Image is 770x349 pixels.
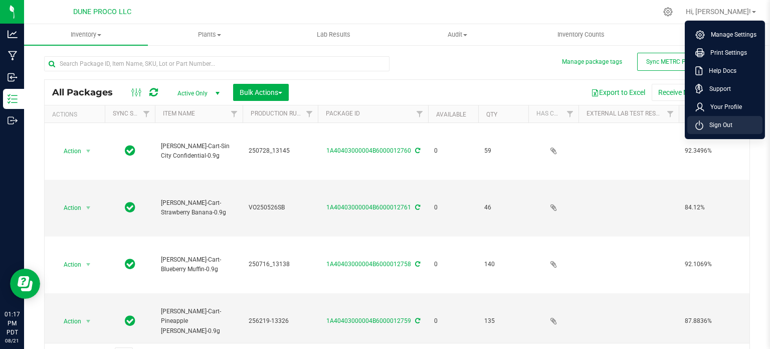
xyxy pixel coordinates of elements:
span: Action [55,144,82,158]
a: Lab Results [272,24,396,45]
a: Filter [662,105,679,123]
a: Help Docs [695,66,758,76]
span: 0 [434,203,472,212]
button: Sync METRC Packages [637,53,717,71]
span: Sync from Compliance System [414,147,420,154]
a: Support [695,84,758,94]
a: External Lab Test Result [587,110,665,117]
span: 92.1069% [685,260,760,269]
span: In Sync [125,314,135,328]
span: 46 [484,203,522,212]
span: Support [703,84,731,94]
a: Filter [226,105,243,123]
span: Sync METRC Packages [646,58,708,65]
span: 59 [484,146,522,156]
a: Filter [301,105,318,123]
span: select [82,314,95,328]
span: Hi, [PERSON_NAME]! [686,8,751,16]
span: In Sync [125,144,135,158]
span: Inventory [24,30,148,39]
span: Bulk Actions [240,88,282,96]
span: Lab Results [303,30,364,39]
th: Has COA [528,105,579,123]
span: 0 [434,260,472,269]
li: Sign Out [687,116,762,134]
span: Sync from Compliance System [414,261,420,268]
span: select [82,144,95,158]
span: select [82,201,95,215]
button: Export to Excel [585,84,652,101]
p: 08/21 [5,337,20,344]
a: Filter [562,105,579,123]
span: Print Settings [704,48,747,58]
a: 1A40403000004B6000012761 [326,204,411,211]
span: Help Docs [703,66,736,76]
span: [PERSON_NAME]-Cart-Blueberry Muffin-0.9g [161,255,237,274]
a: Filter [412,105,428,123]
span: [PERSON_NAME]-Cart-Pineapple [PERSON_NAME]-0.9g [161,307,237,336]
button: Bulk Actions [233,84,289,101]
span: Sync from Compliance System [414,317,420,324]
span: 250716_13138 [249,260,312,269]
span: Manage Settings [705,30,756,40]
a: Inventory Counts [519,24,643,45]
a: Item Name [163,110,195,117]
span: Action [55,314,82,328]
span: [PERSON_NAME]-Cart-Sin City Confidential-0.9g [161,142,237,161]
span: In Sync [125,200,135,214]
span: select [82,258,95,272]
span: Your Profile [704,102,742,112]
a: Plants [148,24,272,45]
span: Inventory Counts [544,30,618,39]
a: Filter [138,105,155,123]
span: 135 [484,316,522,326]
a: Production Run [251,110,301,117]
a: Qty [486,111,497,118]
span: All Packages [52,87,123,98]
span: 0 [434,316,472,326]
inline-svg: Inbound [8,72,18,82]
button: Receive Non-Cannabis [652,84,734,101]
iframe: Resource center [10,269,40,299]
a: Available [436,111,466,118]
div: Actions [52,111,101,118]
button: Manage package tags [562,58,622,66]
inline-svg: Analytics [8,29,18,39]
span: 140 [484,260,522,269]
span: Action [55,201,82,215]
span: 0 [434,146,472,156]
span: Action [55,258,82,272]
span: [PERSON_NAME]-Cart-Strawberry Banana-0.9g [161,198,237,217]
a: 1A40403000004B6000012758 [326,261,411,268]
p: 01:17 PM PDT [5,310,20,337]
span: Plants [148,30,271,39]
span: 256219-13326 [249,316,312,326]
a: Inventory [24,24,148,45]
span: 87.8836% [685,316,760,326]
span: VO250526SB [249,203,312,212]
a: Sync Status [113,110,151,117]
a: Package ID [326,110,360,117]
inline-svg: Manufacturing [8,51,18,61]
a: 1A40403000004B6000012760 [326,147,411,154]
a: Audit [396,24,519,45]
span: DUNE PROCO LLC [73,8,131,16]
span: 92.3496% [685,146,760,156]
a: 1A40403000004B6000012759 [326,317,411,324]
span: 250728_13145 [249,146,312,156]
span: Sync from Compliance System [414,204,420,211]
inline-svg: Inventory [8,94,18,104]
span: In Sync [125,257,135,271]
span: Sign Out [703,120,732,130]
span: Audit [396,30,519,39]
inline-svg: Outbound [8,115,18,126]
input: Search Package ID, Item Name, SKU, Lot or Part Number... [44,56,390,71]
div: Manage settings [662,7,674,17]
span: 84.12% [685,203,760,212]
